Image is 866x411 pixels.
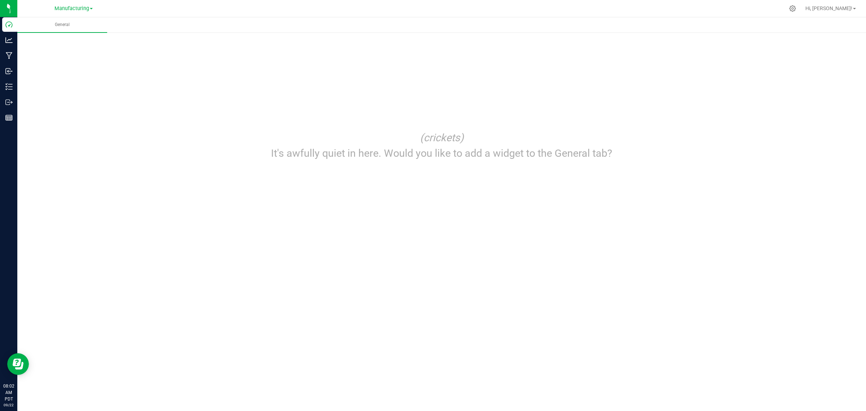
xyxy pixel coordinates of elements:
span: Manufacturing [54,5,89,12]
inline-svg: Manufacturing [5,52,13,59]
iframe: Resource center [7,353,29,375]
i: (crickets) [420,131,464,144]
p: It's awfully quiet in here. Would you like to add a widget to the General tab? [245,146,639,161]
div: Manage settings [788,5,797,12]
inline-svg: Inbound [5,68,13,75]
p: 08:02 AM PDT [3,383,14,402]
a: General [17,17,107,33]
inline-svg: Dashboard [5,21,13,28]
inline-svg: Inventory [5,83,13,90]
p: 09/22 [3,402,14,408]
inline-svg: Reports [5,114,13,121]
span: Hi, [PERSON_NAME]! [805,5,852,11]
inline-svg: Analytics [5,36,13,44]
span: General [45,22,79,28]
inline-svg: Outbound [5,99,13,106]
